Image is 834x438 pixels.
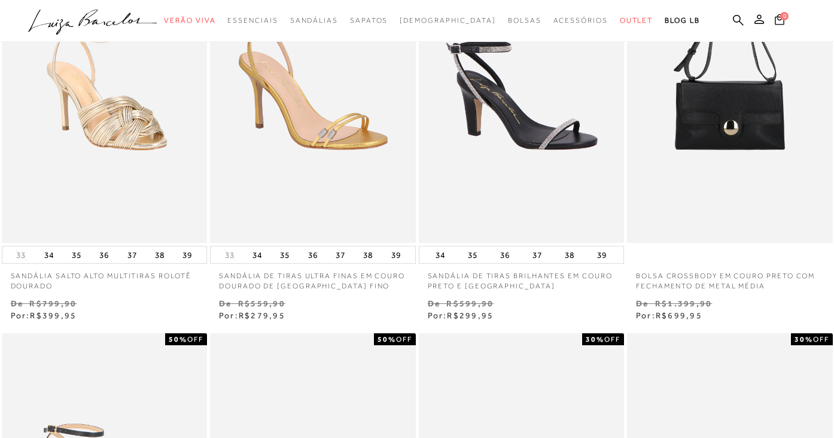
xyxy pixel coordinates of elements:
span: Sapatos [350,16,388,25]
button: 34 [249,247,266,263]
small: De [428,299,440,308]
button: 39 [593,247,610,263]
span: R$699,95 [656,311,702,320]
button: 35 [276,247,293,263]
span: [DEMOGRAPHIC_DATA] [400,16,496,25]
button: 38 [360,247,376,263]
button: 37 [124,247,141,263]
span: Por: [219,311,285,320]
button: 39 [179,247,196,263]
a: SANDÁLIA DE TIRAS ULTRA FINAS EM COURO DOURADO DE [GEOGRAPHIC_DATA] FINO [210,264,416,291]
span: OFF [187,335,203,343]
span: BLOG LB [665,16,699,25]
button: 33 [221,250,238,261]
span: 0 [780,12,789,20]
a: categoryNavScreenReaderText [553,10,608,32]
a: categoryNavScreenReaderText [227,10,278,32]
span: R$399,95 [30,311,77,320]
span: Outlet [620,16,653,25]
span: Por: [428,311,494,320]
strong: 50% [169,335,187,343]
span: OFF [396,335,412,343]
span: Por: [11,311,77,320]
button: 34 [41,247,57,263]
button: 0 [771,13,788,29]
a: SANDÁLIA SALTO ALTO MULTITIRAS ROLOTÊ DOURADO [2,264,208,291]
a: categoryNavScreenReaderText [290,10,338,32]
strong: 50% [378,335,396,343]
a: categoryNavScreenReaderText [508,10,541,32]
button: 36 [305,247,321,263]
button: 36 [96,247,112,263]
a: SANDÁLIA DE TIRAS BRILHANTES EM COURO PRETO E [GEOGRAPHIC_DATA] [419,264,625,291]
span: OFF [604,335,620,343]
span: Essenciais [227,16,278,25]
strong: 30% [586,335,604,343]
button: 35 [68,247,85,263]
small: R$559,90 [238,299,285,308]
strong: 30% [795,335,813,343]
button: 35 [464,247,481,263]
small: De [219,299,232,308]
span: Por: [636,311,702,320]
a: BLOG LB [665,10,699,32]
a: categoryNavScreenReaderText [620,10,653,32]
small: R$599,90 [446,299,494,308]
a: categoryNavScreenReaderText [164,10,215,32]
button: 34 [432,247,449,263]
small: R$799,90 [29,299,77,308]
span: R$279,95 [239,311,285,320]
span: R$299,95 [447,311,494,320]
span: Verão Viva [164,16,215,25]
a: noSubCategoriesText [400,10,496,32]
button: 39 [388,247,404,263]
button: 38 [151,247,168,263]
span: Bolsas [508,16,541,25]
button: 38 [561,247,578,263]
button: 37 [529,247,546,263]
a: categoryNavScreenReaderText [350,10,388,32]
span: Sandálias [290,16,338,25]
span: Acessórios [553,16,608,25]
span: OFF [813,335,829,343]
button: 36 [497,247,513,263]
small: De [11,299,23,308]
a: BOLSA CROSSBODY EM COURO PRETO COM FECHAMENTO DE METAL MÉDIA [627,264,833,291]
button: 33 [13,250,29,261]
small: De [636,299,649,308]
button: 37 [332,247,349,263]
small: R$1.399,90 [655,299,712,308]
